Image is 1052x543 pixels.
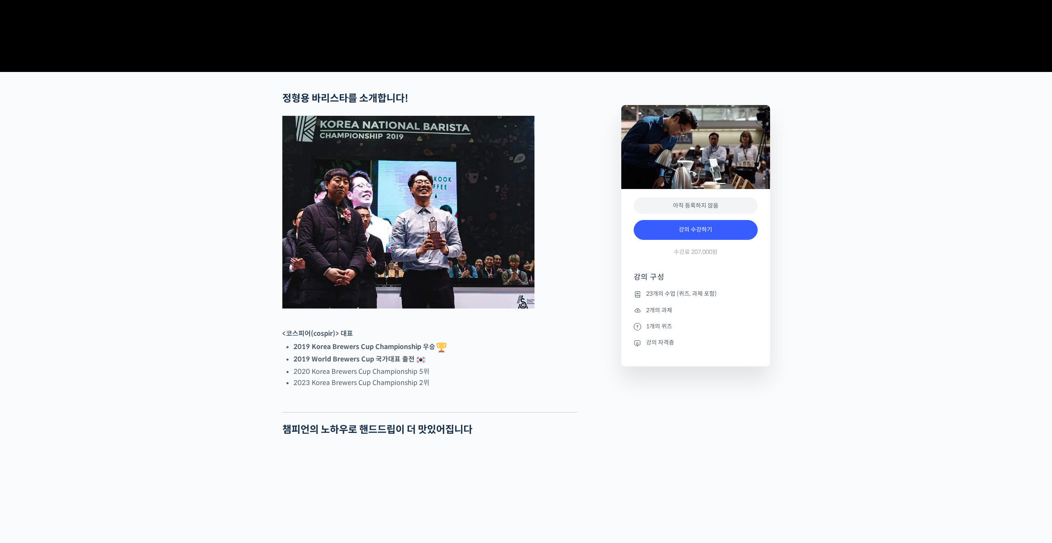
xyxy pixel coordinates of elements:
span: 대화 [76,275,86,282]
a: 강의 수강하기 [634,220,758,240]
img: 🏆 [437,342,446,352]
li: 2020 Korea Brewers Cup Championship 5위 [293,366,577,377]
li: 23개의 수업 (퀴즈, 과제 포함) [634,289,758,299]
strong: 정형용 바리스타를 소개합니다! [282,92,408,105]
a: 홈 [2,262,55,283]
strong: 2019 World Brewers Cup 국가대표 출전 [293,355,427,364]
div: 아직 등록하지 않음 [634,197,758,214]
strong: 챔피언의 노하우로 핸드드립이 더 맛있어집니다 [282,423,472,436]
li: 2023 Korea Brewers Cup Championship 2위 [293,377,577,388]
img: 🇰🇷 [416,355,426,365]
a: 설정 [107,262,159,283]
span: 설정 [128,275,138,281]
span: 수강료 207,000원 [674,248,718,256]
strong: <코스피어(cospir)> 대표 [282,329,353,338]
span: 홈 [26,275,31,281]
li: 2개의 과제 [634,305,758,315]
strong: 2019 Korea Brewers Cup Championship 우승 [293,342,448,351]
h4: 강의 구성 [634,272,758,289]
li: 강의 자격증 [634,338,758,348]
li: 1개의 퀴즈 [634,321,758,331]
a: 대화 [55,262,107,283]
